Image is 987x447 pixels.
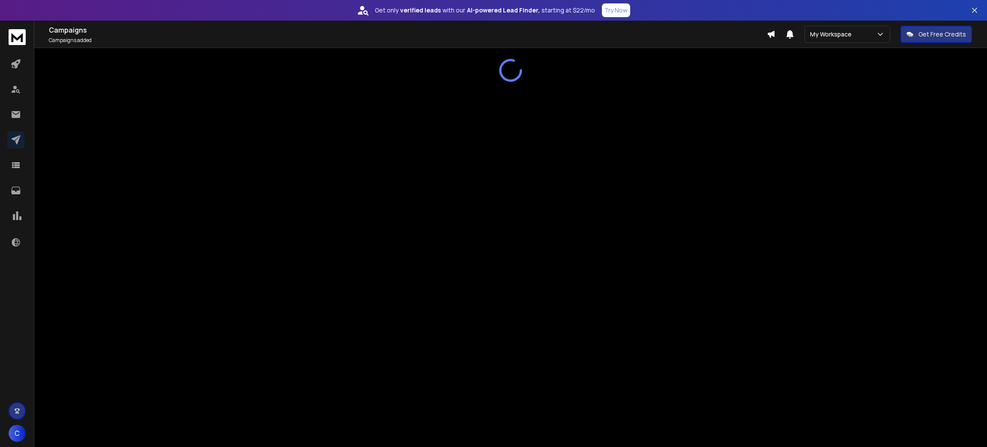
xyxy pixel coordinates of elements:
button: C [9,425,26,442]
p: Get Free Credits [918,30,966,39]
img: logo [9,29,26,45]
button: Try Now [602,3,630,17]
p: Get only with our starting at $22/mo [375,6,595,15]
p: My Workspace [810,30,855,39]
h1: Campaigns [49,25,767,35]
p: Try Now [604,6,628,15]
strong: AI-powered Lead Finder, [467,6,540,15]
strong: verified leads [400,6,441,15]
button: Get Free Credits [900,26,972,43]
p: Campaigns added [49,37,767,44]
